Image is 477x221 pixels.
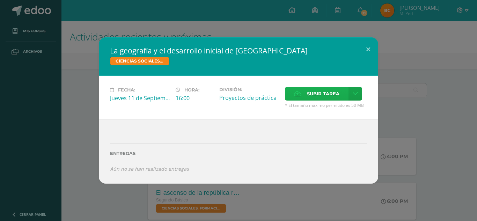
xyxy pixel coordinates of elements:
[176,94,214,102] div: 16:00
[219,94,279,102] div: Proyectos de práctica
[307,87,339,100] span: Subir tarea
[110,151,367,156] label: Entregas
[110,46,367,56] h2: La geografía y el desarrollo inicial de [GEOGRAPHIC_DATA]
[219,87,279,92] label: División:
[110,57,169,65] span: CIENCIAS SOCIALES, FORMACIÓN CIUDADANA E INTERCULTURALIDAD
[118,87,135,93] span: Fecha:
[358,37,378,61] button: Close (Esc)
[184,87,199,93] span: Hora:
[285,102,367,108] span: * El tamaño máximo permitido es 50 MB
[110,165,189,172] i: Aún no se han realizado entregas
[110,94,170,102] div: Jueves 11 de Septiembre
